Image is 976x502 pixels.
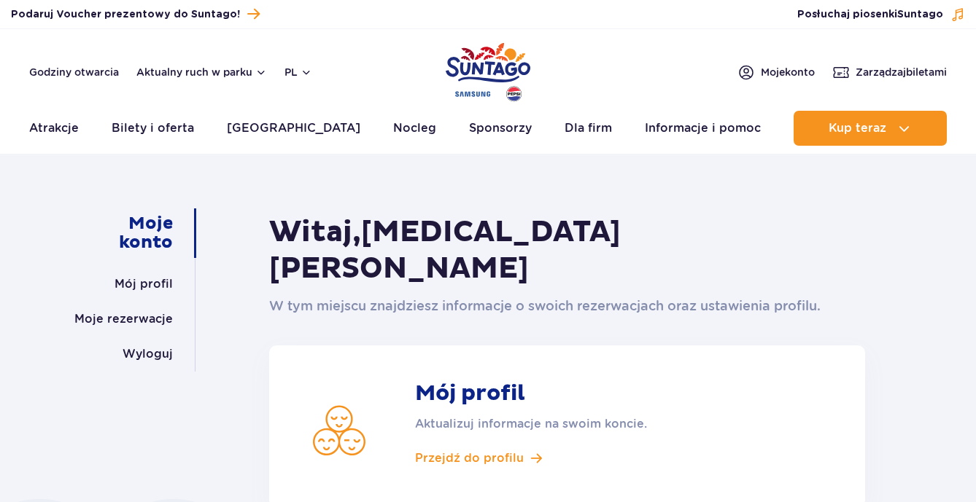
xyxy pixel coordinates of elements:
a: Moje konto [78,208,173,258]
a: Atrakcje [29,111,79,146]
a: Podaruj Voucher prezentowy do Suntago! [11,4,260,24]
a: Informacje i pomoc [645,111,761,146]
a: Przejdź do profilu [415,450,758,466]
h1: Witaj, [269,214,865,287]
a: Moje rezerwacje [74,302,173,337]
span: Moje konto [761,65,815,79]
button: pl [284,65,312,79]
p: Aktualizuj informacje na swoim koncie. [415,415,758,433]
a: Godziny otwarcia [29,65,119,79]
button: Kup teraz [794,111,947,146]
button: Aktualny ruch w parku [136,66,267,78]
span: Kup teraz [829,122,886,135]
a: Park of Poland [446,36,530,103]
a: Mojekonto [737,63,815,81]
span: Zarządzaj biletami [856,65,947,79]
a: Dla firm [565,111,612,146]
a: Zarządzajbiletami [832,63,947,81]
span: Przejdź do profilu [415,450,524,466]
a: Nocleg [393,111,436,146]
a: Bilety i oferta [112,111,194,146]
span: Posłuchaj piosenki [797,7,943,22]
span: [MEDICAL_DATA][PERSON_NAME] [269,214,621,287]
span: Podaruj Voucher prezentowy do Suntago! [11,7,240,22]
a: [GEOGRAPHIC_DATA] [227,111,360,146]
span: Suntago [897,9,943,20]
button: Posłuchaj piosenkiSuntago [797,7,965,22]
a: Sponsorzy [469,111,532,146]
strong: Mój profil [415,380,758,407]
a: Mój profil [115,267,173,302]
p: W tym miejscu znajdziesz informacje o swoich rezerwacjach oraz ustawienia profilu. [269,296,865,316]
a: Wyloguj [123,337,173,372]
